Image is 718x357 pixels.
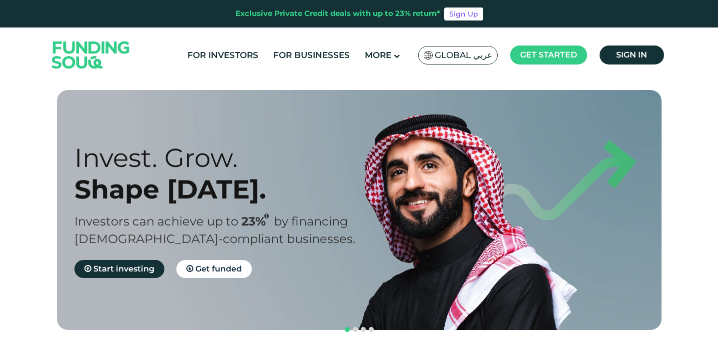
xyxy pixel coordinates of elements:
button: navigation [359,325,367,333]
button: navigation [351,325,359,333]
i: 23% IRR (expected) ~ 15% Net yield (expected) [264,213,269,219]
span: Get started [520,50,577,59]
a: Sign in [600,45,664,64]
span: Investors can achieve up to [74,214,238,228]
span: Global عربي [435,49,492,61]
button: navigation [343,325,351,333]
div: Shape [DATE]. [74,173,377,205]
a: For Investors [185,47,261,63]
img: Logo [42,29,140,80]
a: Get funded [176,260,252,278]
span: 23% [241,214,274,228]
span: More [365,50,391,60]
img: SA Flag [424,51,433,59]
span: Start investing [93,264,154,273]
a: Start investing [74,260,164,278]
div: Exclusive Private Credit deals with up to 23% return* [235,8,440,19]
span: Get funded [195,264,242,273]
a: Sign Up [444,7,483,20]
span: Sign in [616,50,647,59]
button: navigation [367,325,375,333]
div: Invest. Grow. [74,142,377,173]
a: For Businesses [271,47,352,63]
